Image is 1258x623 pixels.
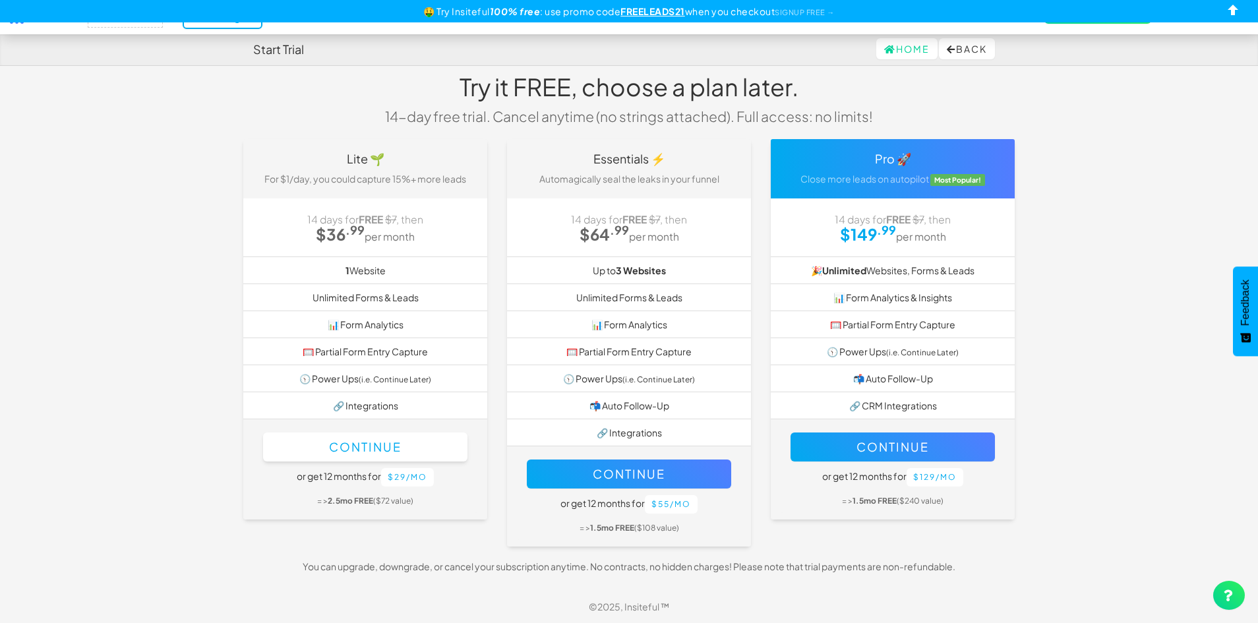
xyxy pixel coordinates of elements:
strong: FREE [622,213,647,225]
p: 14-day free trial. Cancel anytime (no strings attached). Full access: no limits! [375,107,883,126]
li: 🥅 Partial Form Entry Capture [771,311,1015,338]
h4: Pro 🚀 [781,152,1005,165]
h5: or get 12 months for [527,495,731,514]
li: 🕥 Power Ups [507,365,751,392]
small: per month [365,230,415,243]
small: per month [896,230,946,243]
li: Website [243,256,487,284]
li: 🕥 Power Ups [771,338,1015,365]
li: Unlimited Forms & Leads [507,283,751,311]
small: = > ($240 value) [842,496,943,506]
span: Close more leads on autopilot [800,173,929,185]
a: SIGNUP FREE → [775,8,835,16]
b: 2.5mo FREE [328,496,373,506]
sup: .99 [345,222,365,237]
span: 14 days for , then [835,213,951,225]
small: (i.e. Continue Later) [359,374,431,384]
button: $129/mo [907,468,963,487]
span: 14 days for , then [307,213,423,225]
button: $55/mo [645,495,698,514]
strong: FREE [886,213,911,225]
button: Continue [791,432,995,461]
p: For $1/day, you could capture 15%+ more leads [253,172,477,185]
button: $29/mo [381,468,434,487]
small: per month [629,230,679,243]
h4: Essentials ⚡ [517,152,741,165]
sup: .99 [610,222,629,237]
span: 14 days for , then [571,213,687,225]
small: = > ($108 value) [580,523,679,533]
span: Feedback [1240,280,1251,326]
li: 📊 Form Analytics [507,311,751,338]
sup: .99 [877,222,896,237]
strong: $64 [580,224,629,244]
button: Continue [527,460,731,489]
li: 🕥 Power Ups [243,365,487,392]
strike: $7 [649,213,660,225]
h4: Lite 🌱 [253,152,477,165]
b: 1.5mo FREE [590,523,634,533]
li: Up to [507,256,751,284]
b: 1 [345,264,349,276]
small: (i.e. Continue Later) [622,374,695,384]
li: 🔗 Integrations [243,392,487,419]
li: 🎉 Websites, Forms & Leads [771,256,1015,284]
button: Continue [263,432,467,461]
li: 🔗 CRM Integrations [771,392,1015,419]
strike: $7 [913,213,924,225]
strong: Unlimited [822,264,866,276]
li: 📊 Form Analytics [243,311,487,338]
li: 📊 Form Analytics & Insights [771,283,1015,311]
strike: $7 [385,213,396,225]
span: Most Popular! [930,174,986,186]
b: 3 Websites [616,264,666,276]
li: 🥅 Partial Form Entry Capture [507,338,751,365]
h5: or get 12 months for [263,468,467,487]
b: 100% free [490,5,541,17]
p: You can upgrade, downgrade, or cancel your subscription anytime. No contracts, no hidden charges!... [233,560,1025,573]
strong: FREE [359,213,383,225]
small: (i.e. Continue Later) [886,347,959,357]
strong: $149 [840,224,896,244]
a: Home [876,38,938,59]
u: FREELEADS21 [620,5,685,17]
h4: Start Trial [253,43,304,56]
h1: Try it FREE, choose a plan later. [375,74,883,100]
button: Feedback - Show survey [1233,266,1258,356]
li: 📬 Auto Follow-Up [507,392,751,419]
li: Unlimited Forms & Leads [243,283,487,311]
button: Back [939,38,995,59]
h5: or get 12 months for [791,468,995,487]
li: 🥅 Partial Form Entry Capture [243,338,487,365]
small: = > ($72 value) [317,496,413,506]
b: 1.5mo FREE [853,496,897,506]
li: 🔗 Integrations [507,419,751,446]
p: Automagically seal the leaks in your funnel [517,172,741,185]
strong: $36 [316,224,365,244]
li: 📬 Auto Follow-Up [771,365,1015,392]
